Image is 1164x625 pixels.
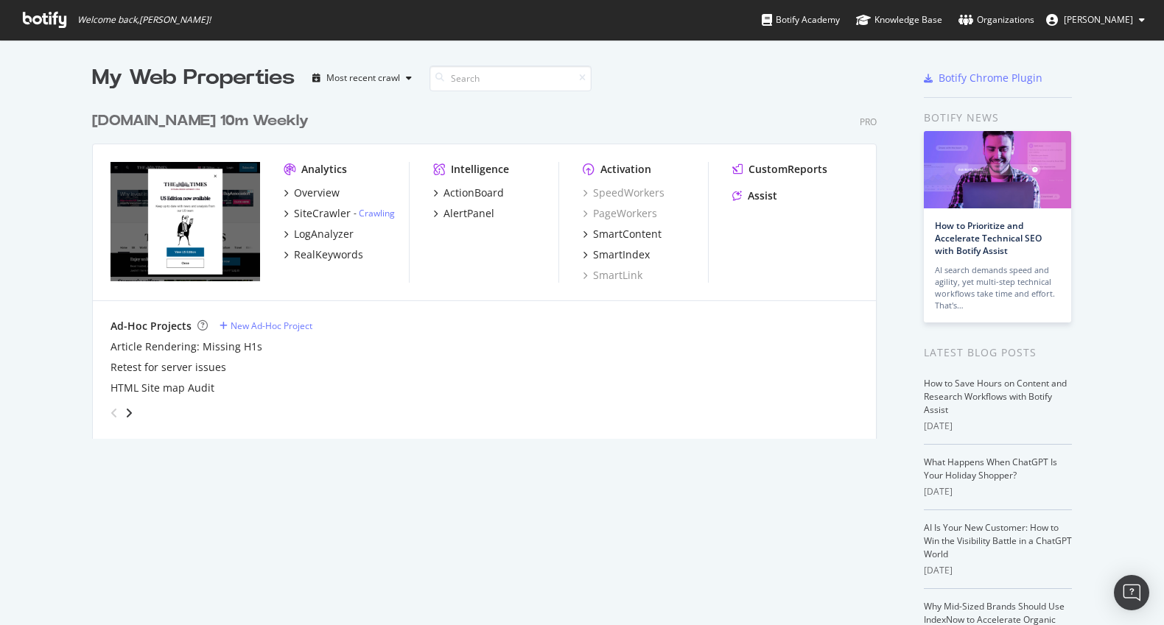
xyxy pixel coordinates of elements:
div: Knowledge Base [856,13,942,27]
a: SiteCrawler- Crawling [284,206,395,221]
a: AlertPanel [433,206,494,221]
button: [PERSON_NAME] [1034,8,1157,32]
a: What Happens When ChatGPT Is Your Holiday Shopper? [924,456,1057,481]
div: [DATE] [924,420,1072,433]
a: [DOMAIN_NAME] 10m Weekly [92,110,315,132]
div: Organizations [958,13,1034,27]
a: HTML Site map Audit [111,381,214,395]
div: CustomReports [748,162,827,177]
a: PageWorkers [583,206,657,221]
a: Assist [732,188,777,203]
a: ActionBoard [433,186,504,200]
a: New Ad-Hoc Project [220,319,312,332]
div: [DOMAIN_NAME] 10m Weekly [92,110,309,132]
div: Activation [600,162,651,177]
div: SmartIndex [593,247,650,262]
div: Botify Chrome Plugin [939,71,1042,85]
a: Botify Chrome Plugin [924,71,1042,85]
div: Overview [294,186,340,200]
div: Botify Academy [762,13,840,27]
a: LogAnalyzer [284,227,354,241]
a: How to Prioritize and Accelerate Technical SEO with Botify Assist [935,219,1042,257]
div: - [354,207,395,219]
img: www.TheTimes.co.uk [111,162,260,281]
a: AI Is Your New Customer: How to Win the Visibility Battle in a ChatGPT World [924,521,1072,560]
a: Retest for server issues [111,360,226,375]
div: AI search demands speed and agility, yet multi-step technical workflows take time and effort. Tha... [935,264,1060,311]
a: CustomReports [732,162,827,177]
button: Most recent crawl [306,66,418,90]
div: Ad-Hoc Projects [111,319,192,333]
div: Latest Blog Posts [924,345,1072,361]
div: grid [92,93,888,439]
div: AlertPanel [443,206,494,221]
div: Most recent crawl [326,74,400,82]
img: How to Prioritize and Accelerate Technical SEO with Botify Assist [924,131,1071,208]
a: SmartLink [583,268,642,283]
a: Article Rendering: Missing H1s [111,339,262,354]
div: Assist [748,188,777,203]
div: New Ad-Hoc Project [231,319,312,332]
div: angle-right [124,406,134,420]
div: My Web Properties [92,63,295,93]
div: Analytics [301,162,347,177]
input: Search [430,66,592,91]
div: LogAnalyzer [294,227,354,241]
div: Open Intercom Messenger [1114,575,1149,610]
a: SpeedWorkers [583,186,665,200]
div: SiteCrawler [294,206,351,221]
div: SmartContent [593,227,662,241]
a: Crawling [359,207,395,219]
span: Paul Leclercq [1064,13,1133,26]
div: angle-left [105,401,124,425]
div: [DATE] [924,485,1072,498]
div: RealKeywords [294,247,363,262]
div: ActionBoard [443,186,504,200]
div: [DATE] [924,564,1072,577]
span: Welcome back, [PERSON_NAME] ! [77,14,211,26]
a: RealKeywords [284,247,363,262]
div: Botify news [924,110,1072,126]
a: How to Save Hours on Content and Research Workflows with Botify Assist [924,377,1067,416]
div: Intelligence [451,162,509,177]
div: Pro [860,116,877,128]
a: Overview [284,186,340,200]
a: SmartContent [583,227,662,241]
a: SmartIndex [583,247,650,262]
